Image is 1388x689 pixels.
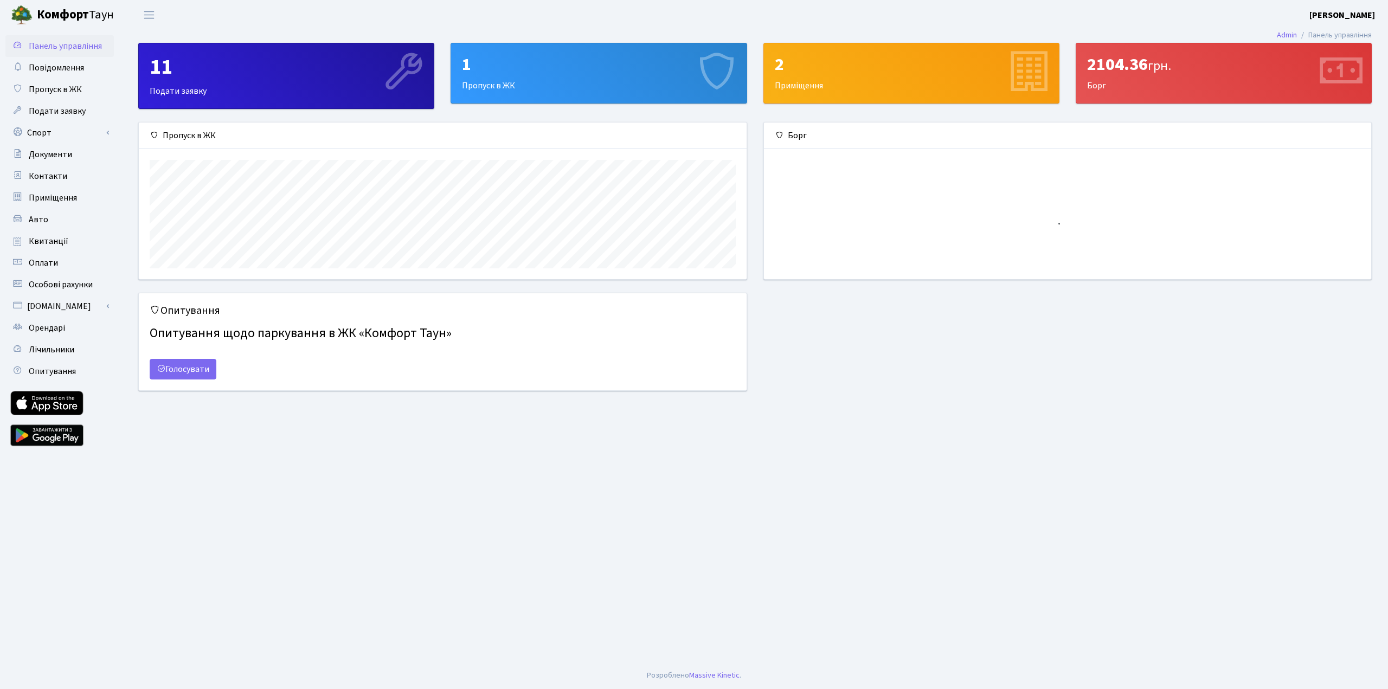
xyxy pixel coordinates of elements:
[5,144,114,165] a: Документи
[29,322,65,334] span: Орендарі
[1297,29,1372,41] li: Панель управління
[1277,29,1297,41] a: Admin
[5,295,114,317] a: [DOMAIN_NAME]
[150,321,736,346] h4: Опитування щодо паркування в ЖК «Комфорт Таун»
[29,257,58,269] span: Оплати
[138,43,434,109] a: 11Подати заявку
[1261,24,1388,47] nav: breadcrumb
[150,54,423,80] div: 11
[29,235,68,247] span: Квитанції
[451,43,746,103] div: Пропуск в ЖК
[1087,54,1360,75] div: 2104.36
[29,105,86,117] span: Подати заявку
[29,149,72,160] span: Документи
[647,669,689,681] a: Розроблено
[29,214,48,226] span: Авто
[689,669,740,681] a: Massive Kinetic
[139,123,747,149] div: Пропуск в ЖК
[1148,56,1171,75] span: грн.
[136,6,163,24] button: Переключити навігацію
[764,123,1372,149] div: Борг
[5,165,114,187] a: Контакти
[150,304,736,317] h5: Опитування
[37,6,89,23] b: Комфорт
[5,230,114,252] a: Квитанції
[5,100,114,122] a: Подати заявку
[37,6,114,24] span: Таун
[29,40,102,52] span: Панель управління
[5,274,114,295] a: Особові рахунки
[5,317,114,339] a: Орендарі
[5,57,114,79] a: Повідомлення
[5,35,114,57] a: Панель управління
[5,252,114,274] a: Оплати
[29,170,67,182] span: Контакти
[139,43,434,108] div: Подати заявку
[29,62,84,74] span: Повідомлення
[29,279,93,291] span: Особові рахунки
[29,192,77,204] span: Приміщення
[150,359,216,379] a: Голосувати
[647,669,741,681] div: .
[5,209,114,230] a: Авто
[1076,43,1371,103] div: Борг
[1309,9,1375,22] a: [PERSON_NAME]
[5,360,114,382] a: Опитування
[29,83,82,95] span: Пропуск в ЖК
[5,79,114,100] a: Пропуск в ЖК
[1309,9,1375,21] b: [PERSON_NAME]
[5,122,114,144] a: Спорт
[763,43,1059,104] a: 2Приміщення
[764,43,1059,103] div: Приміщення
[462,54,735,75] div: 1
[451,43,747,104] a: 1Пропуск в ЖК
[29,365,76,377] span: Опитування
[5,187,114,209] a: Приміщення
[775,54,1048,75] div: 2
[5,339,114,360] a: Лічильники
[29,344,74,356] span: Лічильники
[11,4,33,26] img: logo.png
